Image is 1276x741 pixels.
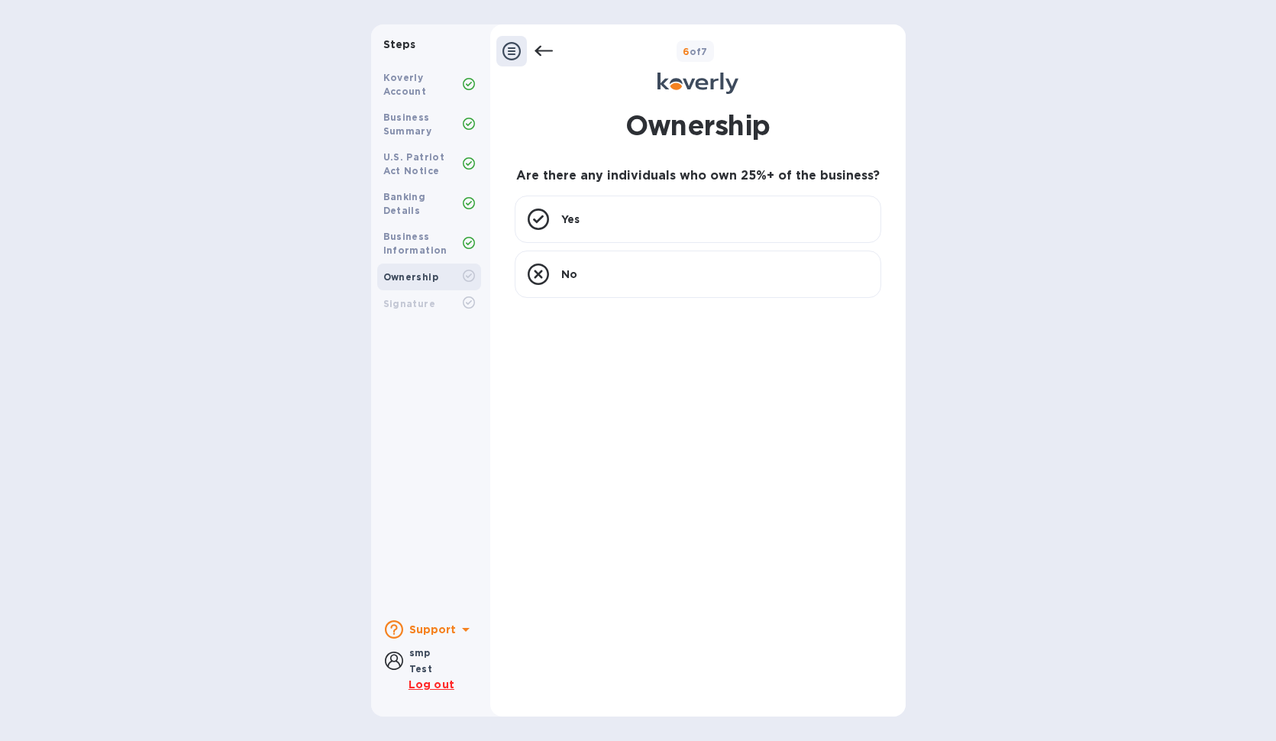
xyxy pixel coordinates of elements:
b: Business Information [383,231,447,256]
h3: Are there any individuals who own 25%+ of the business? [515,169,881,183]
p: Yes [561,212,580,227]
h1: Ownership [625,106,770,144]
b: Business Summary [383,112,432,137]
b: U.S. Patriot Act Notice [383,151,445,176]
b: of 7 [683,46,708,57]
b: Signature [383,298,436,309]
b: smp Test [409,647,433,675]
b: Ownership [383,271,439,283]
b: Support [409,623,457,636]
u: Log out [409,678,454,691]
b: Steps [383,38,416,50]
p: No [561,267,577,282]
b: Koverly Account [383,72,427,97]
span: 6 [683,46,689,57]
b: Banking Details [383,191,426,216]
